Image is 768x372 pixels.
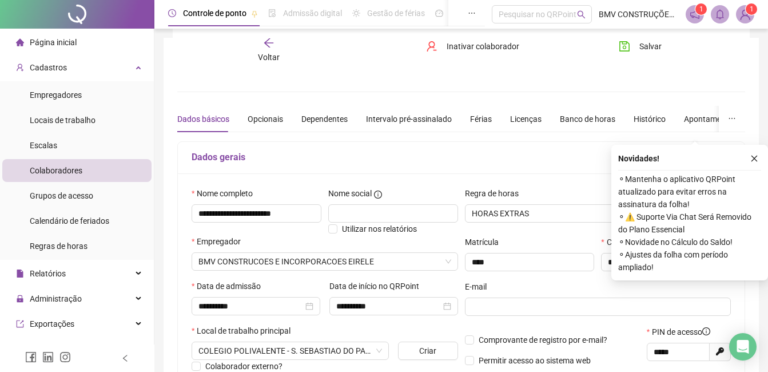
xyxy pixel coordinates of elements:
[25,351,37,363] span: facebook
[750,5,754,13] span: 1
[263,37,274,49] span: arrow-left
[374,191,382,199] span: info-circle
[192,151,731,164] h5: Dados gerais
[447,40,519,53] span: Inativar colaborador
[30,38,77,47] span: Página inicial
[715,9,725,19] span: bell
[618,152,659,165] span: Novidades !
[729,333,757,361] div: Open Intercom Messenger
[639,40,662,53] span: Salvar
[367,9,425,18] span: Gestão de férias
[690,9,700,19] span: notification
[618,248,761,274] span: ⚬ Ajustes da folha com período ampliado!
[560,113,615,125] div: Banco de horas
[618,173,761,211] span: ⚬ Mantenha o aplicativo QRPoint atualizado para evitar erros na assinatura da folha!
[283,9,342,18] span: Admissão digital
[366,113,452,125] div: Intervalo pré-assinalado
[342,224,417,234] span: Utilizar nos relatórios
[728,114,736,122] span: ellipsis
[419,345,436,357] span: Criar
[750,155,758,163] span: close
[684,113,737,125] div: Apontamentos
[59,351,71,363] span: instagram
[192,280,268,292] label: Data de admissão
[16,295,24,303] span: lock
[426,41,437,52] span: user-delete
[301,113,348,125] div: Dependentes
[352,9,360,17] span: sun
[16,64,24,72] span: user-add
[177,113,229,125] div: Dados básicos
[465,236,506,248] label: Matrícula
[465,187,526,200] label: Regra de horas
[30,116,95,125] span: Locais de trabalho
[329,280,427,292] label: Data de início no QRPoint
[601,236,635,248] label: Cargo
[251,10,258,17] span: pushpin
[205,362,282,371] span: Colaborador externo?
[268,9,276,17] span: file-done
[737,6,754,23] img: 66634
[30,294,82,303] span: Administração
[198,342,382,359] span: RUA CÔNEGO EUTIQUEO DE LIMA
[610,37,670,56] button: Salvar
[699,5,703,13] span: 1
[198,253,451,270] span: BMV CONSTRUCOES E INCORPORACOES EIRELE
[618,211,761,236] span: ⚬ ⚠️ Suporte Via Chat Será Removido do Plano Essencial
[30,216,109,225] span: Calendário de feriados
[30,242,87,251] span: Regras de horas
[435,9,443,17] span: dashboard
[479,335,607,345] span: Comprovante de registro por e-mail?
[30,63,67,72] span: Cadastros
[470,113,492,125] div: Férias
[417,37,528,56] button: Inativar colaborador
[16,270,24,278] span: file
[16,320,24,328] span: export
[192,235,248,248] label: Empregador
[30,141,57,150] span: Escalas
[30,191,93,200] span: Grupos de acesso
[479,356,591,365] span: Permitir acesso ao sistema web
[30,166,82,175] span: Colaboradores
[258,53,280,62] span: Voltar
[30,90,82,100] span: Empregadores
[746,3,757,15] sup: Atualize o seu contato no menu Meus Dados
[719,106,745,132] button: ellipsis
[702,327,710,335] span: info-circle
[30,319,74,329] span: Exportações
[192,187,260,200] label: Nome completo
[634,113,666,125] div: Histórico
[183,9,246,18] span: Controle de ponto
[398,342,457,360] button: Criar
[472,205,678,222] span: HORAS EXTRAS
[619,41,630,52] span: save
[16,38,24,46] span: home
[30,269,66,278] span: Relatórios
[599,8,679,21] span: BMV CONSTRUÇÕES E INCORPORAÇÕES
[328,187,372,200] span: Nome social
[695,3,707,15] sup: 1
[168,9,176,17] span: clock-circle
[652,326,710,338] span: PIN de acesso
[465,280,494,293] label: E-mail
[618,236,761,248] span: ⚬ Novidade no Cálculo do Saldo!
[192,324,298,337] label: Local de trabalho principal
[248,113,283,125] div: Opcionais
[577,10,586,19] span: search
[42,351,54,363] span: linkedin
[510,113,542,125] div: Licenças
[468,9,476,17] span: ellipsis
[121,354,129,362] span: left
